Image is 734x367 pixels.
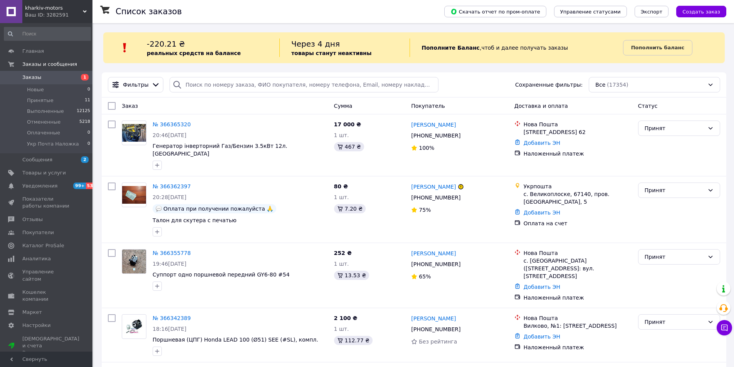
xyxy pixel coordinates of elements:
a: Генератор інверторний Газ/Бензин 3.5кВт 12л. [GEOGRAPHIC_DATA] [153,143,287,157]
span: 65% [419,273,431,280]
a: [PERSON_NAME] [411,315,456,322]
span: 100% [419,145,434,151]
a: Фото товару [122,249,146,274]
b: Пополните Баланс [422,45,480,51]
a: Создать заказ [668,8,726,14]
span: Доставка и оплата [514,103,568,109]
img: Фото товару [122,250,146,273]
div: Наложенный платеж [524,150,632,158]
span: (17354) [607,82,628,88]
span: Управление сайтом [22,268,71,282]
div: [STREET_ADDRESS] 62 [524,128,632,136]
div: Принят [645,186,704,194]
div: Вилково, №1: [STREET_ADDRESS] [524,322,632,330]
span: Талон для скутера с печатью [153,217,237,223]
input: Поиск [4,27,91,41]
span: 18:16[DATE] [153,326,186,332]
span: 2 [81,156,89,163]
span: [DEMOGRAPHIC_DATA] и счета [22,335,79,357]
span: 0 [87,141,90,147]
span: Скачать отчет по пром-оплате [450,8,540,15]
span: 20:28[DATE] [153,194,186,200]
span: Управление статусами [560,9,621,15]
span: 99+ [73,183,86,189]
div: [PHONE_NUMBER] [410,324,462,335]
img: :speech_balloon: [156,206,162,212]
a: [PERSON_NAME] [411,250,456,257]
input: Поиск по номеру заказа, ФИО покупателя, номеру телефона, Email, номеру накладной [170,77,438,92]
span: Статус [638,103,658,109]
button: Управление статусами [554,6,627,17]
span: 19:46[DATE] [153,261,186,267]
span: 20:46[DATE] [153,132,186,138]
span: Маркет [22,309,42,316]
a: Поршневая (ЦПГ) Honda LEAD 100 (Ø51) SEE (#SL), компл. [153,337,318,343]
a: Фото товару [122,121,146,145]
div: Принят [645,253,704,261]
span: Новые [27,86,44,93]
span: Показатели работы компании [22,196,71,209]
span: -220.21 ₴ [147,39,185,49]
button: Экспорт [635,6,668,17]
span: Отмененные [27,119,60,126]
span: 5218 [79,119,90,126]
span: Покупатели [22,229,54,236]
a: Добавить ЭН [524,209,560,216]
div: Нова Пошта [524,249,632,257]
div: [PHONE_NUMBER] [410,130,462,141]
span: 2 100 ₴ [334,315,358,321]
h1: Список заказов [116,7,182,16]
span: Заказы и сообщения [22,61,77,68]
span: Оплата при получении пожалуйста 🙏 [163,206,273,212]
div: Наложенный платеж [524,344,632,351]
span: Создать заказ [682,9,720,15]
div: [PHONE_NUMBER] [410,259,462,270]
span: Оплаченные [27,129,60,136]
div: Укрпошта [524,183,632,190]
a: Фото товару [122,183,146,207]
button: Скачать отчет по пром-оплате [444,6,546,17]
div: Prom топ [22,349,79,356]
div: 467 ₴ [334,142,364,151]
img: :exclamation: [119,42,131,54]
span: Сообщения [22,156,52,163]
b: реальных средств на балансе [147,50,241,56]
div: , чтоб и далее получать заказы [410,39,623,57]
img: Фото товару [122,319,146,335]
span: Покупатель [411,103,445,109]
span: Уведомления [22,183,57,189]
a: Добавить ЭН [524,333,560,340]
span: 1 шт. [334,194,349,200]
span: 1 [81,74,89,80]
a: Суппорт одно поршневой передний GY6-80 #54 [153,271,290,278]
div: Оплата на счет [524,220,632,227]
span: Главная [22,48,44,55]
b: Пополнить баланс [631,45,684,50]
span: Сумма [334,103,353,109]
span: Без рейтинга [419,339,457,345]
a: Пополнить баланс [623,40,692,55]
div: [PHONE_NUMBER] [410,192,462,203]
span: 80 ₴ [334,183,348,189]
span: Каталог ProSale [22,242,64,249]
div: Наложенный платеж [524,294,632,302]
span: Через 4 дня [291,39,340,49]
span: Кошелек компании [22,289,71,303]
span: 17 000 ₴ [334,121,361,127]
button: Чат с покупателем [717,320,732,335]
a: № 366355778 [153,250,191,256]
div: Ваш ID: 3282591 [25,12,92,18]
a: Добавить ЭН [524,140,560,146]
div: 13.53 ₴ [334,271,369,280]
span: Все [595,81,605,89]
span: 1 шт. [334,132,349,138]
b: товары станут неактивны [291,50,371,56]
span: Заказ [122,103,138,109]
span: kharkiv-motors [25,5,83,12]
div: Нова Пошта [524,121,632,128]
div: Принят [645,124,704,132]
span: Настройки [22,322,50,329]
